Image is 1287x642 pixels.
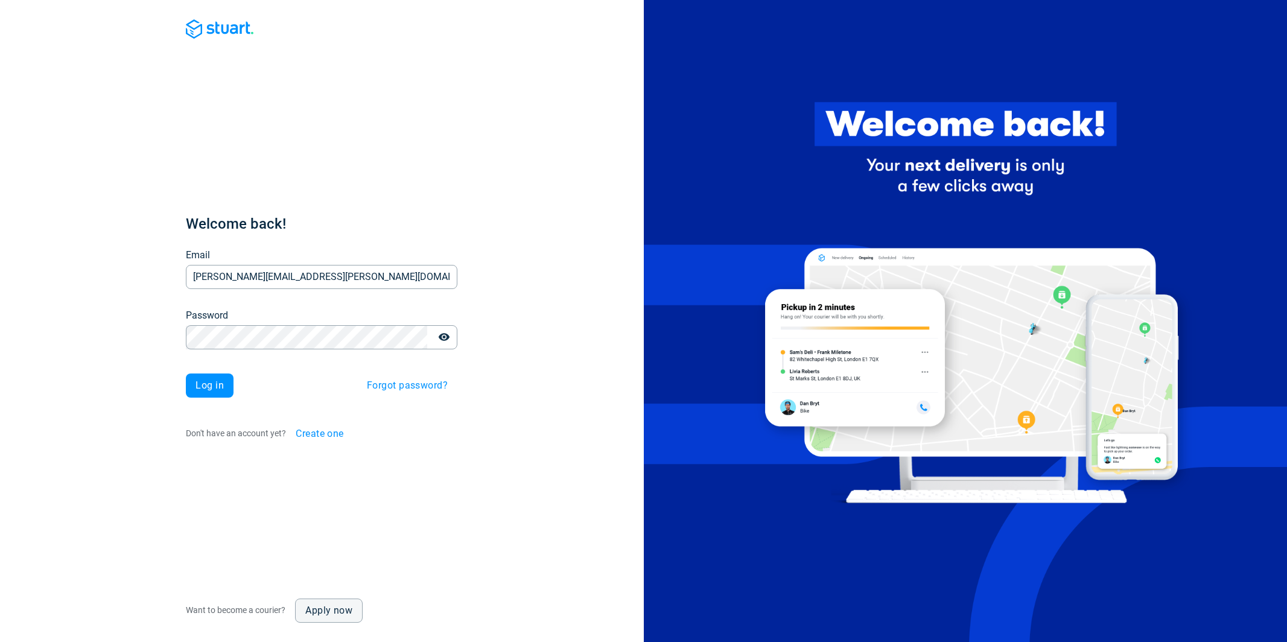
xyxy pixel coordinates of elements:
span: Apply now [305,606,352,615]
span: Create one [296,429,344,439]
button: Log in [186,373,234,398]
button: Forgot password? [357,373,457,398]
span: Forgot password? [367,381,448,390]
span: Log in [195,381,224,390]
button: Create one [286,422,354,446]
label: Email [186,248,210,262]
label: Password [186,308,228,323]
span: Don't have an account yet? [186,428,286,438]
span: Want to become a courier? [186,605,285,615]
img: Blue logo [186,19,253,39]
h1: Welcome back! [186,214,457,234]
a: Apply now [295,599,363,623]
